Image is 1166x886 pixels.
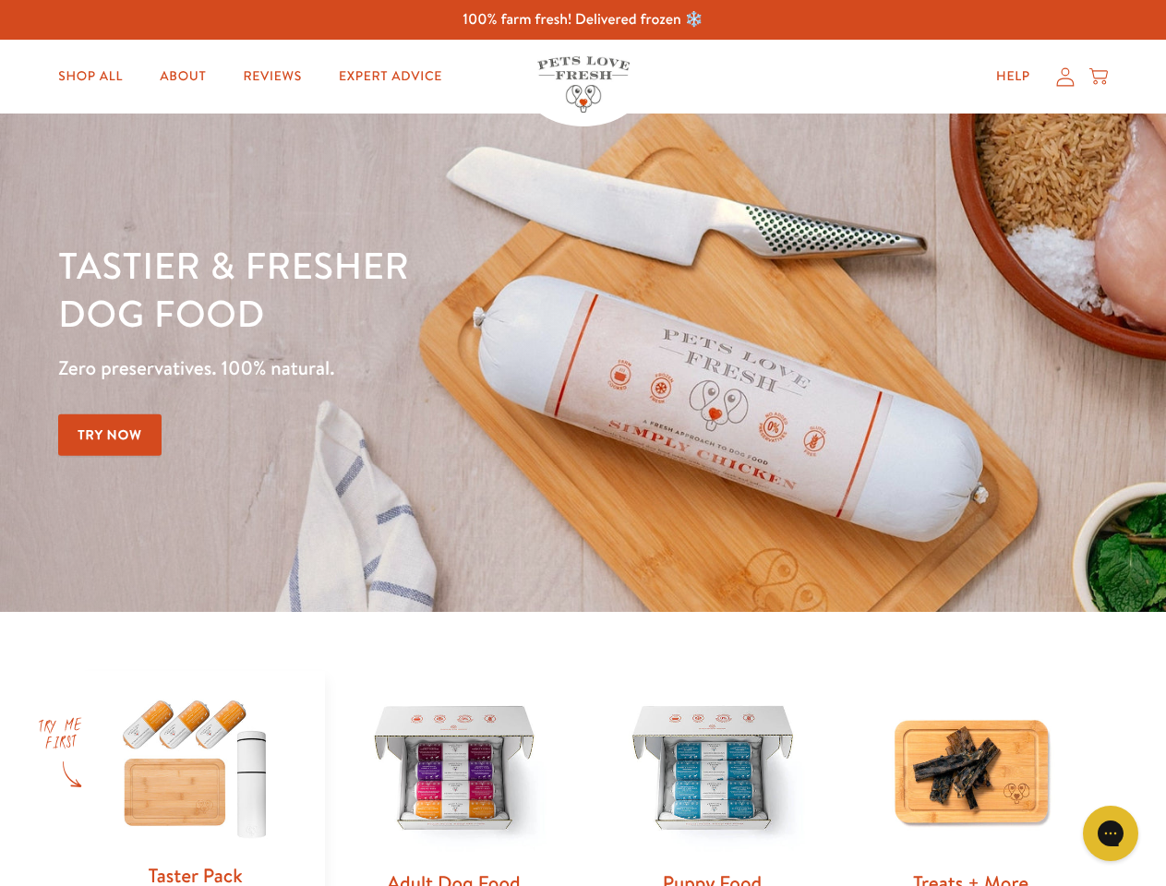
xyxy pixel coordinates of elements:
[58,414,162,456] a: Try Now
[58,352,758,385] p: Zero preservatives. 100% natural.
[228,58,316,95] a: Reviews
[1074,799,1148,868] iframe: Gorgias live chat messenger
[324,58,457,95] a: Expert Advice
[981,58,1045,95] a: Help
[145,58,221,95] a: About
[43,58,138,95] a: Shop All
[537,56,630,113] img: Pets Love Fresh
[58,241,758,337] h1: Tastier & fresher dog food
